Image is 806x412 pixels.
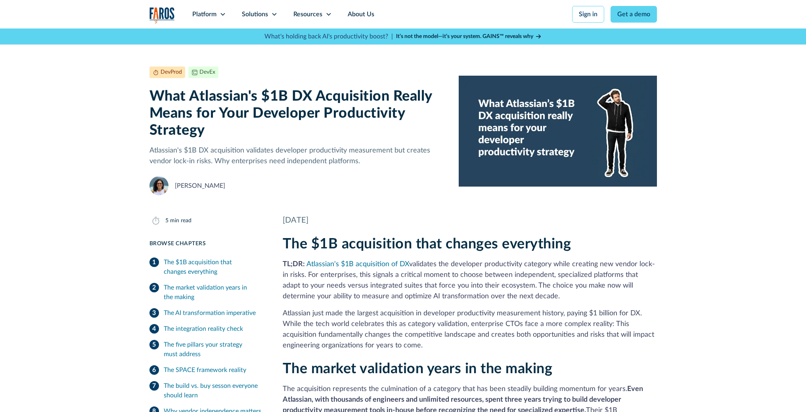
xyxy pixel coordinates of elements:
a: The five pillars your strategy must address [149,337,264,362]
div: The integration reality check [164,324,243,334]
strong: TL;DR: [283,261,305,268]
div: Platform [192,10,216,19]
p: validates the developer productivity category while creating new vendor lock-in risks. For enterp... [283,259,657,302]
a: It’s not the model—it’s your system. GAINS™ reveals why [396,32,542,41]
div: The market validation years in the making [164,283,264,302]
a: The market validation years in the making [149,280,264,305]
div: The AI transformation imperative [164,308,256,318]
div: min read [170,217,191,225]
img: Logo of the analytics and reporting company Faros. [149,7,175,23]
div: The build vs. buy sesson everyone should learn [164,381,264,400]
div: DevProd [161,68,182,76]
p: What's holding back AI's productivity boost? | [264,32,393,41]
div: [DATE] [283,214,657,226]
div: [PERSON_NAME] [175,181,225,191]
a: The build vs. buy sesson everyone should learn [149,378,264,403]
div: Solutions [242,10,268,19]
strong: It’s not the model—it’s your system. GAINS™ reveals why [396,34,533,39]
img: Developer scratching his head on a blue background [459,67,657,195]
img: Naomi Lurie [149,176,168,195]
a: Atlassian's $1B acquisition of DX [306,261,409,268]
div: DevEx [199,68,215,76]
p: Atlassian's $1B DX acquisition validates developer productivity measurement but creates vendor lo... [149,145,446,167]
a: The $1B acquisition that changes everything [149,254,264,280]
div: Resources [293,10,322,19]
a: The AI transformation imperative [149,305,264,321]
div: The five pillars your strategy must address [164,340,264,359]
a: The SPACE framework reality [149,362,264,378]
a: The integration reality check [149,321,264,337]
p: Atlassian just made the largest acquisition in developer productivity measurement history, paying... [283,308,657,351]
a: home [149,7,175,23]
a: Get a demo [611,6,657,23]
div: The SPACE framework reality [164,365,246,375]
div: Browse Chapters [149,240,264,248]
h1: What Atlassian's $1B DX Acquisition Really Means for Your Developer Productivity Strategy [149,88,446,139]
a: Sign in [572,6,604,23]
div: The $1B acquisition that changes everything [164,257,264,277]
strong: The $1B acquisition that changes everything [283,237,571,251]
div: 5 [165,217,168,225]
strong: The market validation years in the making [283,362,553,376]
